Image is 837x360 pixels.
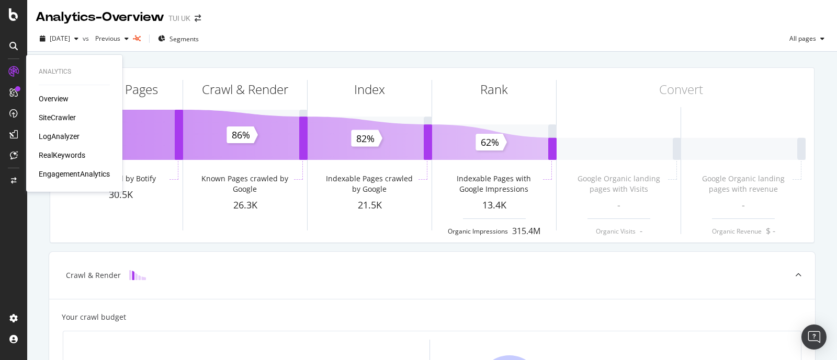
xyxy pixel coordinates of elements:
[91,34,120,43] span: Previous
[59,188,183,202] div: 30.5K
[91,30,133,47] button: Previous
[36,8,164,26] div: Analytics - Overview
[169,34,199,43] span: Segments
[39,67,110,76] div: Analytics
[202,80,288,98] div: Crawl & Render
[432,199,556,212] div: 13.4K
[512,225,540,237] div: 315.4M
[447,173,540,194] div: Indexable Pages with Google Impressions
[36,30,83,47] button: [DATE]
[154,30,203,47] button: Segments
[168,13,190,24] div: TUI UK
[39,169,110,179] a: EngagementAnalytics
[183,199,307,212] div: 26.3K
[62,312,126,322] div: Your crawl budget
[129,270,146,280] img: block-icon
[198,173,291,194] div: Known Pages crawled by Google
[785,34,816,43] span: All pages
[448,227,508,236] div: Organic Impressions
[195,15,201,22] div: arrow-right-arrow-left
[308,199,432,212] div: 21.5K
[39,150,85,160] a: RealKeywords
[322,173,416,194] div: Indexable Pages crawled by Google
[83,34,91,43] span: vs
[801,324,827,350] div: Open Intercom Messenger
[785,30,829,47] button: All pages
[50,34,70,43] span: 2025 Sep. 5th
[39,94,69,104] a: Overview
[480,80,508,98] div: Rank
[39,112,76,123] a: SiteCrawler
[66,270,121,281] div: Crawl & Render
[354,80,385,98] div: Index
[39,131,80,142] a: LogAnalyzer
